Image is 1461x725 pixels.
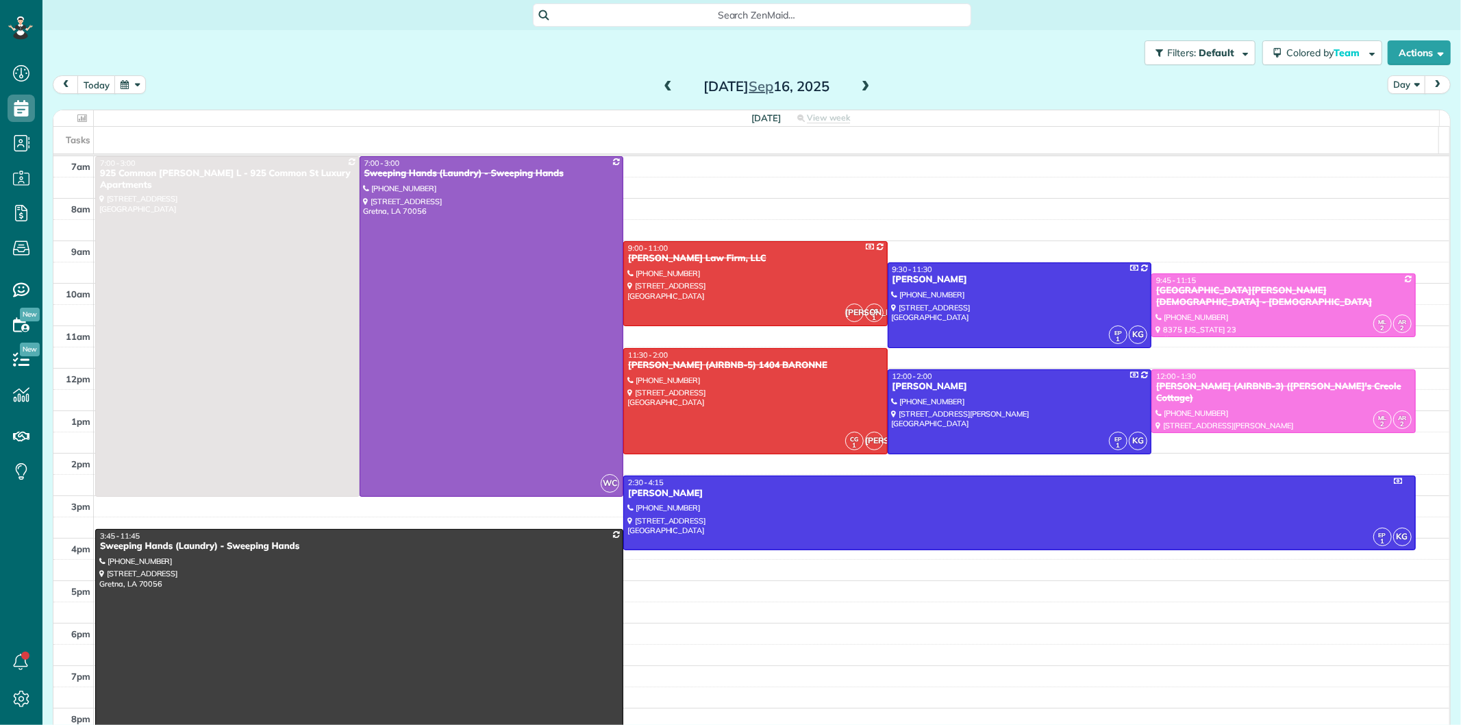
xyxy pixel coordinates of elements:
[628,350,668,360] span: 11:30 - 2:00
[1378,318,1386,325] span: ML
[1156,275,1196,285] span: 9:45 - 11:15
[628,243,668,253] span: 9:00 - 11:00
[1393,528,1412,546] span: KG
[66,134,90,145] span: Tasks
[892,371,932,381] span: 12:00 - 2:00
[845,304,864,322] span: [PERSON_NAME]
[71,204,90,214] span: 8am
[627,360,884,371] div: [PERSON_NAME] (AIRBNB-5) 1404 BARONNE
[1156,285,1412,308] div: [GEOGRAPHIC_DATA][PERSON_NAME][DEMOGRAPHIC_DATA] - [DEMOGRAPHIC_DATA]
[71,501,90,512] span: 3pm
[1129,325,1147,344] span: KG
[20,343,40,356] span: New
[1145,40,1256,65] button: Filters: Default
[627,488,1412,500] div: [PERSON_NAME]
[71,161,90,172] span: 7am
[865,432,884,450] span: [PERSON_NAME]
[681,79,852,94] h2: [DATE] 16, 2025
[1167,47,1196,59] span: Filters:
[601,474,619,493] span: WC
[1398,414,1406,421] span: AR
[66,331,90,342] span: 11am
[1378,414,1386,421] span: ML
[628,478,664,487] span: 2:30 - 4:15
[1129,432,1147,450] span: KG
[1262,40,1382,65] button: Colored byTeam
[71,543,90,554] span: 4pm
[1156,371,1196,381] span: 12:00 - 1:30
[99,168,355,191] div: 925 Common [PERSON_NAME] L - 925 Common St Luxury Apartments
[866,312,883,325] small: 1
[71,628,90,639] span: 6pm
[1398,318,1406,325] span: AR
[807,112,851,123] span: View week
[627,253,884,265] div: [PERSON_NAME] Law Firm, LLC
[1138,40,1256,65] a: Filters: Default
[1374,322,1391,335] small: 2
[1156,381,1412,404] div: [PERSON_NAME] (AIRBNB-3) ([PERSON_NAME]'s Creole Cottage)
[100,531,140,541] span: 3:45 - 11:45
[1114,329,1122,336] span: EP
[1374,535,1391,548] small: 1
[1394,322,1411,335] small: 2
[71,458,90,469] span: 2pm
[1374,418,1391,431] small: 2
[71,671,90,682] span: 7pm
[1334,47,1362,59] span: Team
[53,75,79,94] button: prev
[749,77,773,95] span: Sep
[1425,75,1451,94] button: next
[850,435,858,443] span: CG
[1199,47,1235,59] span: Default
[1114,435,1122,443] span: EP
[1110,333,1127,346] small: 1
[20,308,40,321] span: New
[71,586,90,597] span: 5pm
[71,246,90,257] span: 9am
[71,416,90,427] span: 1pm
[71,713,90,724] span: 8pm
[892,274,1148,286] div: [PERSON_NAME]
[364,168,620,180] div: Sweeping Hands (Laundry) - Sweeping Hands
[100,158,136,168] span: 7:00 - 3:00
[1388,75,1426,94] button: Day
[1388,40,1451,65] button: Actions
[66,288,90,299] span: 10am
[892,265,932,274] span: 9:30 - 11:30
[66,373,90,384] span: 12pm
[1394,418,1411,431] small: 2
[364,158,400,168] span: 7:00 - 3:00
[1379,531,1386,539] span: EP
[892,381,1148,393] div: [PERSON_NAME]
[1286,47,1364,59] span: Colored by
[77,75,116,94] button: today
[1110,439,1127,452] small: 1
[99,541,619,552] div: Sweeping Hands (Laundry) - Sweeping Hands
[751,112,781,123] span: [DATE]
[870,307,878,315] span: CG
[846,439,863,452] small: 1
